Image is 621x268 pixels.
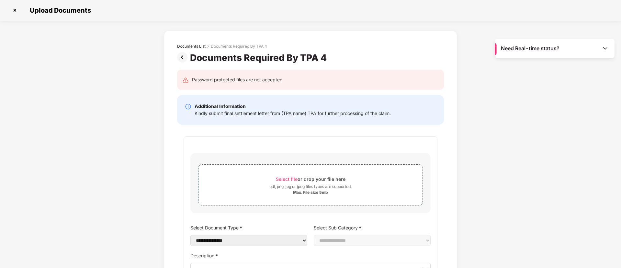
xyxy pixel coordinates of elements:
div: pdf, png, jpg or jpeg files types are supported. [269,183,352,190]
span: Select file [276,176,298,182]
div: Documents Required By TPA 4 [211,44,267,49]
div: Max. File size 5mb [293,190,328,195]
label: Select Sub Category [314,223,431,232]
div: Documents List [177,44,206,49]
div: Kindly submit final settlement letter from (TPA name) TPA for further processing of the claim. [195,110,391,117]
img: svg+xml;base64,PHN2ZyBpZD0iSW5mby0yMHgyMCIgeG1sbnM9Imh0dHA6Ly93d3cudzMub3JnLzIwMDAvc3ZnIiB3aWR0aD... [185,103,191,110]
div: > [207,44,209,49]
span: Need Real-time status? [501,45,559,52]
span: Select fileor drop your file herepdf, png, jpg or jpeg files types are supported.Max. File size 5mb [198,169,423,200]
div: Password protected files are not accepted [192,76,283,83]
label: Description [190,251,431,260]
div: or drop your file here [276,175,345,183]
span: Upload Documents [23,6,94,14]
img: Toggle Icon [602,45,608,52]
b: Additional Information [195,103,246,109]
img: svg+xml;base64,PHN2ZyBpZD0iUHJldi0zMngzMiIgeG1sbnM9Imh0dHA6Ly93d3cudzMub3JnLzIwMDAvc3ZnIiB3aWR0aD... [177,52,190,63]
img: svg+xml;base64,PHN2ZyBpZD0iQ3Jvc3MtMzJ4MzIiIHhtbG5zPSJodHRwOi8vd3d3LnczLm9yZy8yMDAwL3N2ZyIgd2lkdG... [10,5,20,16]
label: Select Document Type [190,223,307,232]
div: Documents Required By TPA 4 [190,52,329,63]
img: svg+xml;base64,PHN2ZyB4bWxucz0iaHR0cDovL3d3dy53My5vcmcvMjAwMC9zdmciIHdpZHRoPSIyNCIgaGVpZ2h0PSIyNC... [182,77,189,83]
